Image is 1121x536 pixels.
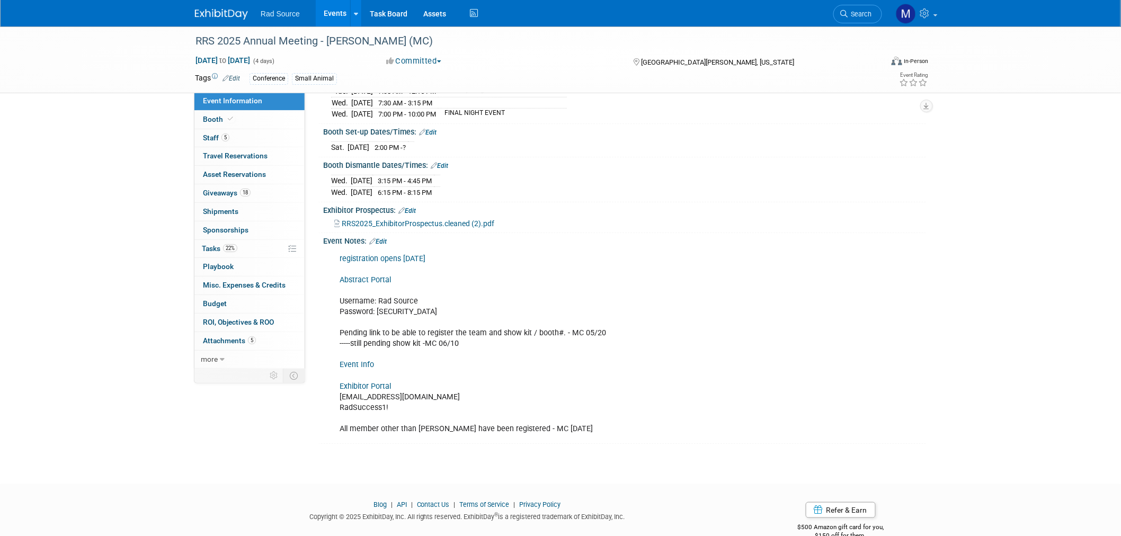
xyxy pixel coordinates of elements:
a: Edit [369,238,387,245]
span: Asset Reservations [203,170,266,178]
div: Booth Set-up Dates/Times: [323,124,926,138]
span: RRS2025_ExhibitorProspectus.cleaned (2).pdf [342,219,494,228]
td: Tags [195,73,240,85]
td: [DATE] [351,109,373,120]
span: Search [848,10,872,18]
button: Committed [382,56,446,67]
span: Booth [203,115,235,123]
a: Misc. Expenses & Credits [194,276,305,294]
a: registration opens [DATE] [340,254,425,263]
div: Username: Rad Source Password: [SECURITY_DATA] Pending link to be able to register the team and s... [332,248,809,440]
a: Event Information [194,92,305,110]
a: Asset Reservations [194,166,305,184]
a: Edit [223,75,240,82]
a: API [397,501,407,508]
span: Sponsorships [203,226,248,234]
span: 3:15 PM - 4:45 PM [378,177,432,185]
td: [DATE] [348,142,369,153]
span: Event Information [203,96,262,105]
a: Exhibitor Portal [340,382,391,391]
span: more [201,355,218,363]
div: Exhibitor Prospectus: [323,202,926,216]
img: Melissa Conboy [896,4,916,24]
span: [GEOGRAPHIC_DATA][PERSON_NAME], [US_STATE] [641,58,794,66]
a: Giveaways18 [194,184,305,202]
td: Wed. [331,97,351,109]
a: Search [833,5,882,23]
div: Small Animal [292,73,337,84]
div: Event Format [820,55,929,71]
a: Staff5 [194,129,305,147]
div: Booth Dismantle Dates/Times: [323,157,926,171]
a: Playbook [194,258,305,276]
span: | [408,501,415,508]
span: Attachments [203,336,256,345]
span: 22% [223,244,237,252]
a: Edit [398,207,416,215]
sup: ® [495,512,499,517]
td: [DATE] [351,175,372,187]
td: Wed. [331,187,351,198]
td: Wed. [331,175,351,187]
a: Event Info [340,360,374,369]
span: Travel Reservations [203,151,268,160]
a: Edit [419,129,437,136]
a: Privacy Policy [520,501,561,508]
img: Format-Inperson.png [892,57,902,65]
span: (4 days) [252,58,274,65]
img: ExhibitDay [195,9,248,20]
td: [DATE] [351,187,372,198]
span: Giveaways [203,189,251,197]
a: Edit [431,162,448,169]
div: Conference [250,73,288,84]
a: Contact Us [417,501,450,508]
a: ROI, Objectives & ROO [194,314,305,332]
div: In-Person [904,57,929,65]
td: Sat. [331,142,348,153]
td: Toggle Event Tabs [283,369,305,382]
span: Shipments [203,207,238,216]
a: Travel Reservations [194,147,305,165]
span: 18 [240,189,251,196]
div: Event Rating [900,73,928,78]
span: Misc. Expenses & Credits [203,281,286,289]
span: | [451,501,458,508]
a: Refer & Earn [806,502,876,518]
a: Budget [194,295,305,313]
div: Copyright © 2025 ExhibitDay, Inc. All rights reserved. ExhibitDay is a registered trademark of Ex... [195,510,740,522]
a: Tasks22% [194,240,305,258]
td: Personalize Event Tab Strip [265,369,283,382]
span: Tasks [202,244,237,253]
span: 2:00 PM - [375,144,406,151]
span: | [511,501,518,508]
a: Booth [194,111,305,129]
span: ROI, Objectives & ROO [203,318,274,326]
a: more [194,351,305,369]
span: ? [403,144,406,151]
span: 7:00 PM - 10:00 PM [378,110,436,118]
i: Booth reservation complete [228,116,233,122]
a: Shipments [194,203,305,221]
div: RRS 2025 Annual Meeting - [PERSON_NAME] (MC) [192,32,866,51]
a: Sponsorships [194,221,305,239]
span: | [388,501,395,508]
span: 5 [248,336,256,344]
span: Rad Source [261,10,300,18]
span: Playbook [203,262,234,271]
a: Blog [373,501,387,508]
td: [DATE] [351,97,373,109]
a: Terms of Service [460,501,510,508]
span: 6:15 PM - 8:15 PM [378,189,432,196]
span: 7:30 AM - 3:15 PM [378,99,432,107]
a: Abstract Portal [340,275,391,284]
a: Attachments5 [194,332,305,350]
span: Budget [203,299,227,308]
span: [DATE] [DATE] [195,56,251,65]
td: FINAL NIGHT EVENT [438,109,567,120]
span: to [218,56,228,65]
div: Event Notes: [323,233,926,247]
span: 5 [221,133,229,141]
a: RRS2025_ExhibitorProspectus.cleaned (2).pdf [334,219,494,228]
td: Wed. [331,109,351,120]
span: Staff [203,133,229,142]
